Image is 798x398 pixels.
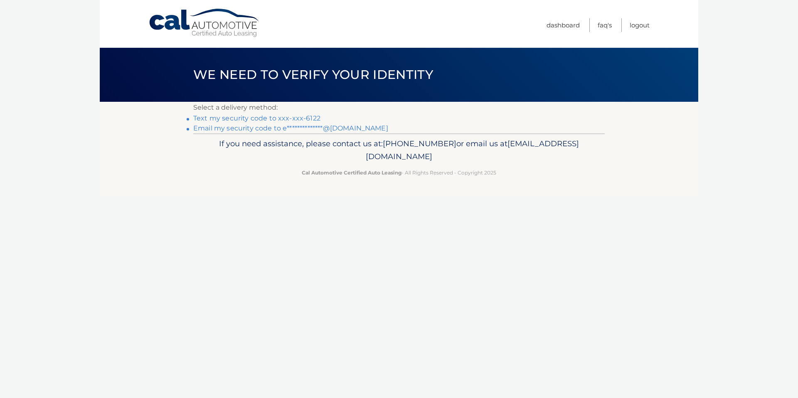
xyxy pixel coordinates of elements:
[598,18,612,32] a: FAQ's
[199,137,599,164] p: If you need assistance, please contact us at: or email us at
[630,18,650,32] a: Logout
[193,102,605,113] p: Select a delivery method:
[193,67,433,82] span: We need to verify your identity
[383,139,456,148] span: [PHONE_NUMBER]
[547,18,580,32] a: Dashboard
[148,8,261,38] a: Cal Automotive
[302,170,401,176] strong: Cal Automotive Certified Auto Leasing
[199,168,599,177] p: - All Rights Reserved - Copyright 2025
[193,114,320,122] a: Text my security code to xxx-xxx-6122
